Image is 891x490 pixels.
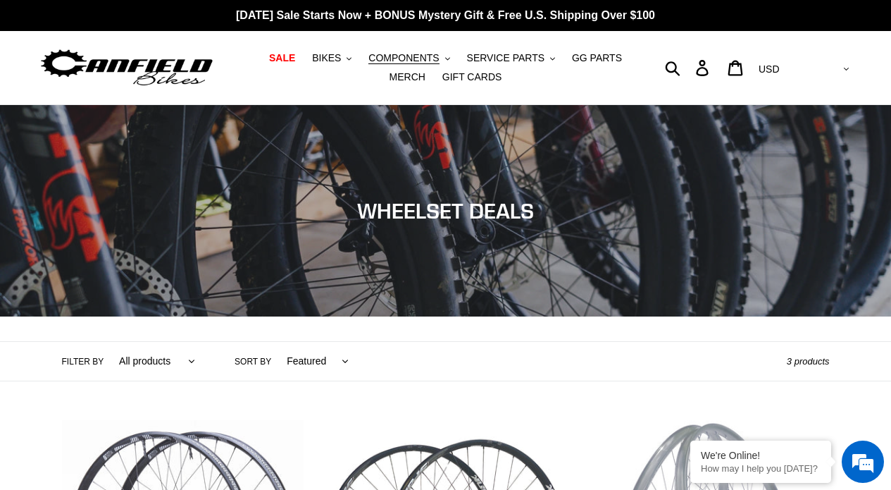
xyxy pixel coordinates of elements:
[701,450,821,461] div: We're Online!
[565,49,629,68] a: GG PARTS
[368,52,439,64] span: COMPONENTS
[262,49,302,68] a: SALE
[62,355,104,368] label: Filter by
[467,52,544,64] span: SERVICE PARTS
[787,356,830,367] span: 3 products
[305,49,359,68] button: BIKES
[312,52,341,64] span: BIKES
[572,52,622,64] span: GG PARTS
[382,68,432,87] a: MERCH
[39,46,215,90] img: Canfield Bikes
[390,71,425,83] span: MERCH
[442,71,502,83] span: GIFT CARDS
[269,52,295,64] span: SALE
[361,49,456,68] button: COMPONENTS
[460,49,562,68] button: SERVICE PARTS
[435,68,509,87] a: GIFT CARDS
[357,198,534,223] span: WHEELSET DEALS
[235,355,271,368] label: Sort by
[701,463,821,474] p: How may I help you today?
